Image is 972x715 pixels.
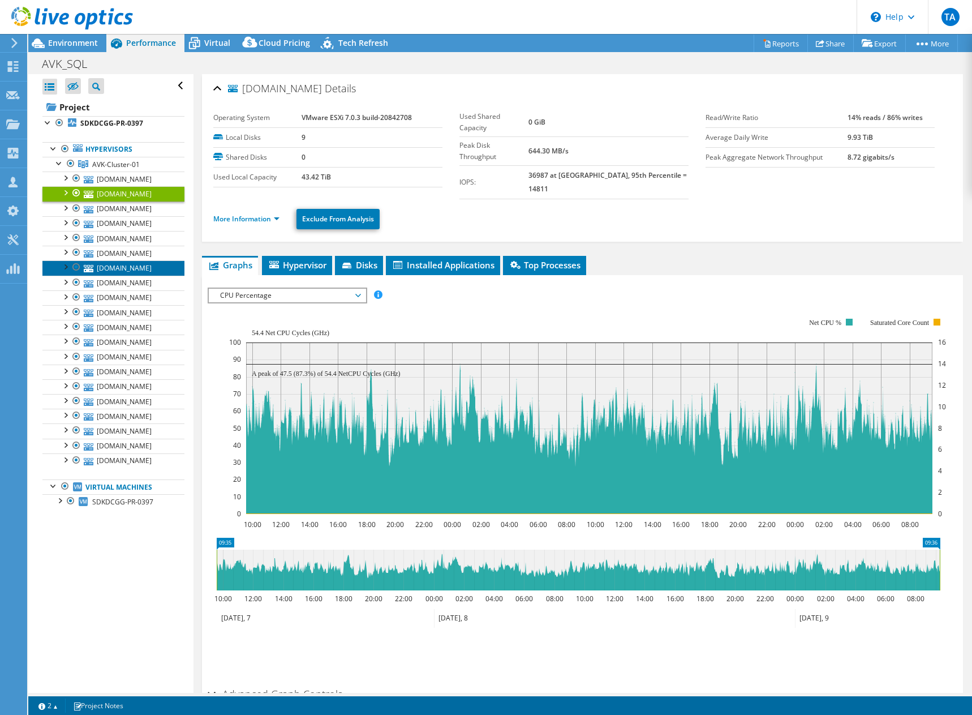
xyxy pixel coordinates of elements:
span: Virtual [204,37,230,48]
text: 08:00 [557,520,575,529]
span: SDKDCGG-PR-0397 [92,497,153,507]
span: Environment [48,37,98,48]
text: 22:00 [756,594,773,603]
text: Net CPU % [809,319,841,327]
a: [DOMAIN_NAME] [42,172,184,186]
span: TA [941,8,960,26]
a: [DOMAIN_NAME] [42,260,184,275]
svg: \n [871,12,881,22]
a: [DOMAIN_NAME] [42,216,184,231]
a: More [905,35,958,52]
text: 14:00 [300,520,318,529]
label: Operating System [213,112,302,123]
a: [DOMAIN_NAME] [42,365,184,379]
a: [DOMAIN_NAME] [42,453,184,468]
label: Local Disks [213,132,302,143]
a: [DOMAIN_NAME] [42,202,184,216]
label: Used Shared Capacity [459,111,528,134]
text: 04:00 [846,594,864,603]
text: 16:00 [666,594,683,603]
b: SDKDCGG-PR-0397 [80,118,143,128]
text: 12 [938,380,946,390]
a: [DOMAIN_NAME] [42,186,184,201]
text: 40 [233,440,241,450]
text: 20:00 [726,594,743,603]
text: 4 [938,466,942,476]
text: 04:00 [500,520,518,529]
text: 14:00 [635,594,653,603]
text: 20:00 [364,594,382,603]
text: 50 [233,423,241,433]
span: Installed Applications [392,259,494,271]
text: 60 [233,406,241,416]
text: 10:00 [214,594,231,603]
text: 70 [233,389,241,399]
text: 20:00 [386,520,403,529]
text: 16:00 [304,594,322,603]
text: 22:00 [758,520,775,529]
b: 8.72 gigabits/s [848,152,894,162]
text: 04:00 [844,520,861,529]
text: 0 [237,509,241,519]
text: 8 [938,423,942,433]
text: Saturated Core Count [870,319,930,327]
text: 20 [233,474,241,484]
a: [DOMAIN_NAME] [42,305,184,320]
text: 06:00 [872,520,889,529]
span: Details [325,82,356,95]
text: 22:00 [415,520,432,529]
a: SDKDCGG-PR-0397 [42,116,184,131]
text: 10 [938,402,946,412]
b: VMware ESXi 7.0.3 build-20842708 [302,113,412,122]
label: Peak Aggregate Network Throughput [706,152,848,163]
text: 14 [938,359,946,369]
a: [DOMAIN_NAME] [42,320,184,335]
text: 16:00 [672,520,689,529]
text: 00:00 [443,520,461,529]
span: CPU Percentage [214,289,360,302]
text: 12:00 [605,594,623,603]
a: [DOMAIN_NAME] [42,439,184,453]
label: Read/Write Ratio [706,112,848,123]
text: 08:00 [545,594,563,603]
text: A peak of 47.5 (87.3%) of 54.4 NetCPU Cycles (GHz) [252,370,401,378]
label: IOPS: [459,177,528,188]
b: 0 [302,152,306,162]
text: 10 [233,492,241,502]
b: 9 [302,132,306,142]
text: 2 [938,487,942,497]
a: More Information [213,214,279,224]
text: 14:00 [643,520,661,529]
a: [DOMAIN_NAME] [42,290,184,305]
text: 00:00 [786,520,803,529]
b: 644.30 MB/s [528,146,569,156]
text: 12:00 [272,520,289,529]
a: Project [42,98,184,116]
span: Graphs [208,259,252,271]
text: 06:00 [876,594,894,603]
text: 00:00 [425,594,442,603]
span: [DOMAIN_NAME] [228,83,322,95]
label: Average Daily Write [706,132,848,143]
a: Hypervisors [42,142,184,157]
a: [DOMAIN_NAME] [42,379,184,394]
a: Project Notes [65,699,131,713]
text: 14:00 [274,594,292,603]
text: 02:00 [815,520,832,529]
a: [DOMAIN_NAME] [42,231,184,246]
a: [DOMAIN_NAME] [42,423,184,438]
b: 9.93 TiB [848,132,873,142]
text: 80 [233,372,241,382]
b: 0 GiB [528,117,545,127]
a: [DOMAIN_NAME] [42,409,184,423]
text: 02:00 [472,520,489,529]
a: [DOMAIN_NAME] [42,350,184,365]
a: Exclude From Analysis [296,209,380,229]
text: 02:00 [455,594,472,603]
text: 6 [938,444,942,454]
text: 90 [233,354,241,364]
text: 08:00 [901,520,918,529]
a: 2 [31,699,66,713]
b: 14% reads / 86% writes [848,113,923,122]
span: Top Processes [509,259,580,271]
